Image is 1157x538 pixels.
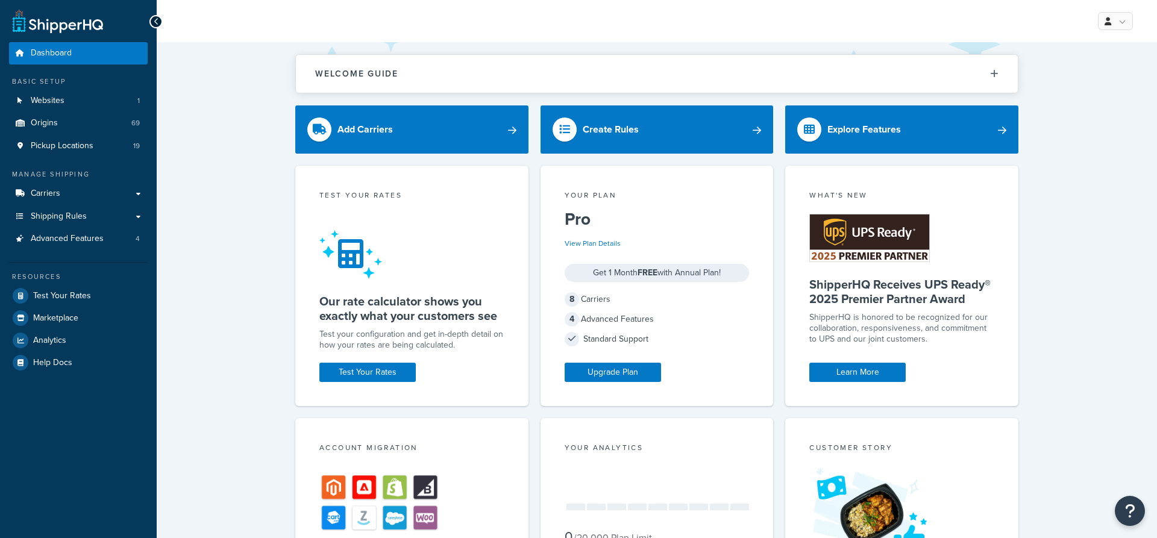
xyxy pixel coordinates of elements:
[9,112,148,134] li: Origins
[809,442,994,456] div: Customer Story
[9,228,148,250] li: Advanced Features
[565,312,579,327] span: 4
[9,90,148,112] a: Websites1
[565,363,661,382] a: Upgrade Plan
[319,442,504,456] div: Account Migration
[131,118,140,128] span: 69
[565,238,621,249] a: View Plan Details
[541,105,774,154] a: Create Rules
[583,121,639,138] div: Create Rules
[638,266,657,279] strong: FREE
[809,312,994,345] p: ShipperHQ is honored to be recognized for our collaboration, responsiveness, and commitment to UP...
[9,90,148,112] li: Websites
[827,121,901,138] div: Explore Features
[33,336,66,346] span: Analytics
[809,363,906,382] a: Learn More
[9,285,148,307] a: Test Your Rates
[319,294,504,323] h5: Our rate calculator shows you exactly what your customers see
[31,48,72,58] span: Dashboard
[9,228,148,250] a: Advanced Features4
[565,311,750,328] div: Advanced Features
[1115,496,1145,526] button: Open Resource Center
[809,190,994,204] div: What's New
[33,358,72,368] span: Help Docs
[9,112,148,134] a: Origins69
[319,363,416,382] a: Test Your Rates
[565,190,750,204] div: Your Plan
[9,77,148,87] div: Basic Setup
[31,211,87,222] span: Shipping Rules
[319,329,504,351] div: Test your configuration and get in-depth detail on how your rates are being calculated.
[136,234,140,244] span: 4
[9,169,148,180] div: Manage Shipping
[337,121,393,138] div: Add Carriers
[9,135,148,157] a: Pickup Locations19
[295,105,528,154] a: Add Carriers
[296,55,1018,93] button: Welcome Guide
[9,330,148,351] a: Analytics
[31,141,93,151] span: Pickup Locations
[9,135,148,157] li: Pickup Locations
[565,264,750,282] div: Get 1 Month with Annual Plan!
[33,313,78,324] span: Marketplace
[565,292,579,307] span: 8
[565,331,750,348] div: Standard Support
[809,277,994,306] h5: ShipperHQ Receives UPS Ready® 2025 Premier Partner Award
[785,105,1018,154] a: Explore Features
[9,183,148,205] a: Carriers
[315,69,398,78] h2: Welcome Guide
[565,210,750,229] h5: Pro
[9,272,148,282] div: Resources
[33,291,91,301] span: Test Your Rates
[9,307,148,329] a: Marketplace
[31,96,64,106] span: Websites
[133,141,140,151] span: 19
[31,234,104,244] span: Advanced Features
[565,442,750,456] div: Your Analytics
[319,190,504,204] div: Test your rates
[9,205,148,228] a: Shipping Rules
[565,291,750,308] div: Carriers
[9,352,148,374] a: Help Docs
[9,42,148,64] a: Dashboard
[137,96,140,106] span: 1
[31,118,58,128] span: Origins
[31,189,60,199] span: Carriers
